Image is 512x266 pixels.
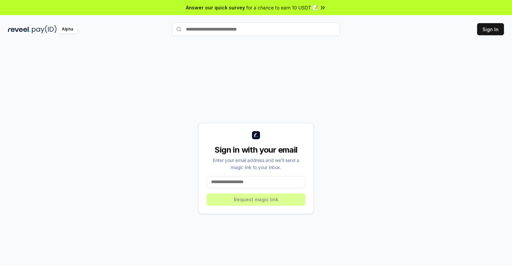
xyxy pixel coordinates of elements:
[58,25,77,34] div: Alpha
[32,25,57,34] img: pay_id
[477,23,504,35] button: Sign In
[246,4,318,11] span: for a chance to earn 10 USDT 📝
[207,157,305,171] div: Enter your email address and we’ll send a magic link to your inbox.
[207,145,305,155] div: Sign in with your email
[8,25,31,34] img: reveel_dark
[252,131,260,139] img: logo_small
[186,4,245,11] span: Answer our quick survey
